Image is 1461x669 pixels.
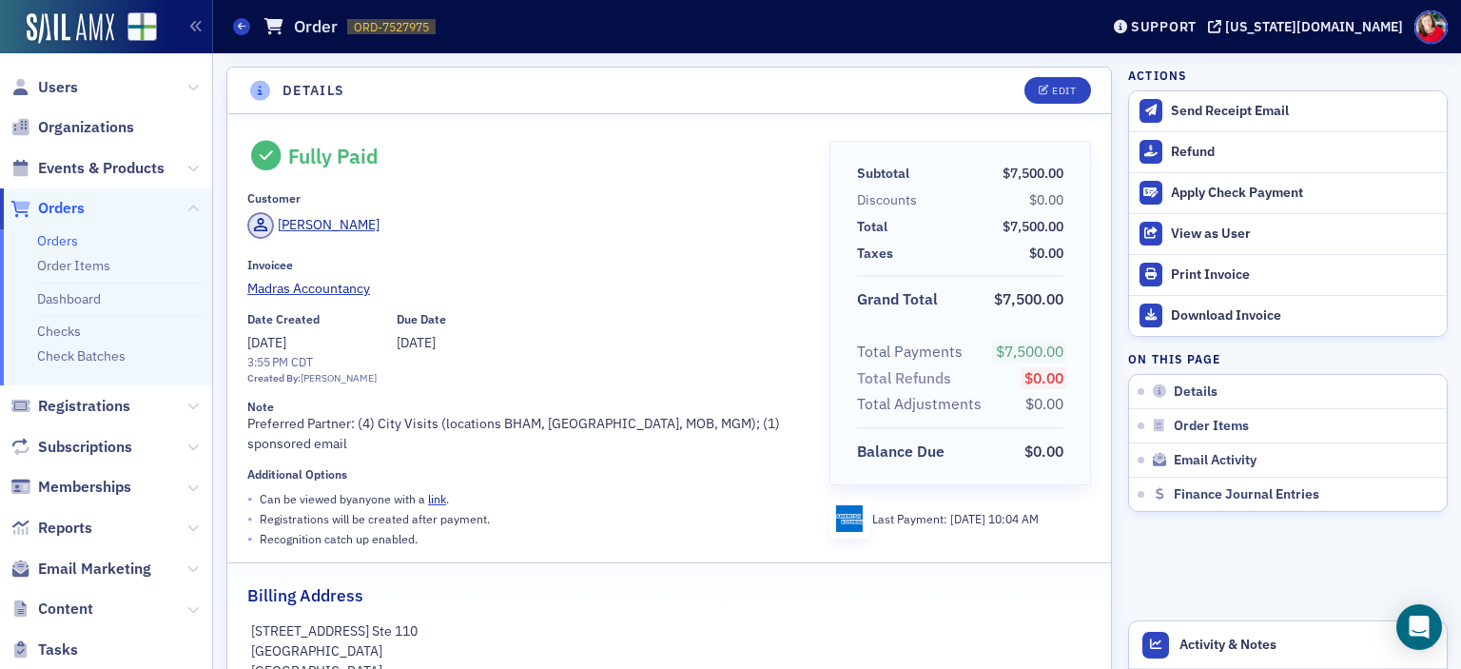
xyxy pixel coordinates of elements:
span: Events & Products [38,158,165,179]
p: Can be viewed by anyone with a . [260,490,449,507]
div: View as User [1171,226,1437,243]
span: Profile [1414,10,1448,44]
span: $7,500.00 [996,342,1063,361]
span: [DATE] [397,334,436,351]
a: link [428,491,446,506]
span: Activity & Notes [1179,635,1276,655]
div: Last Payment: [872,510,1039,527]
a: Check Batches [37,347,126,364]
div: Additional Options [247,467,347,482]
span: Taxes [857,244,900,264]
span: Subtotal [857,164,916,184]
div: Total Refunds [857,367,951,390]
div: Print Invoice [1171,266,1437,284]
div: Total Payments [857,341,963,364]
div: Send Receipt Email [1171,103,1437,120]
span: Organizations [38,117,134,138]
button: View as User [1129,213,1447,254]
a: Organizations [10,117,134,138]
div: Download Invoice [1171,307,1437,325]
a: Subscriptions [10,437,132,458]
p: Recognition catch up enabled. [260,530,418,547]
button: Send Receipt Email [1129,91,1447,131]
span: • [247,529,253,549]
span: Total Payments [857,341,969,364]
div: Invoicee [247,258,293,272]
span: ORD-7527975 [354,19,429,35]
span: Users [38,77,78,98]
span: Total Refunds [857,367,958,390]
button: Edit [1024,77,1090,104]
div: Total [857,217,887,237]
a: Download Invoice [1129,295,1447,336]
div: Grand Total [857,288,938,311]
span: Total [857,217,894,237]
span: CDT [288,354,313,369]
img: amex [836,505,863,532]
p: Registrations will be created after payment. [260,510,490,527]
div: Edit [1052,86,1076,96]
div: Fully Paid [288,144,379,168]
span: $0.00 [1025,394,1063,413]
span: $0.00 [1029,191,1063,208]
a: Reports [10,518,92,539]
span: Tasks [38,639,78,660]
h1: Order [294,15,338,38]
span: Email Marketing [38,559,151,580]
span: [DATE] [247,334,286,351]
div: Total Adjustments [857,393,982,416]
a: Orders [37,232,78,249]
button: Refund [1129,131,1447,172]
h4: Actions [1128,67,1187,84]
time: 3:55 PM [247,354,288,369]
div: Date Created [247,312,320,326]
span: Email Activity [1174,452,1256,469]
p: [STREET_ADDRESS] Ste 110 [251,621,1088,641]
span: [DATE] [950,511,988,526]
a: Orders [10,198,85,219]
a: Print Invoice [1129,254,1447,295]
div: Preferred Partner: (4) City Visits (locations BHAM, [GEOGRAPHIC_DATA], MOB, MGM); (1) sponsored e... [247,400,803,454]
span: 10:04 AM [988,511,1039,526]
span: $0.00 [1024,368,1063,387]
div: Support [1131,18,1197,35]
span: • [247,509,253,529]
span: $7,500.00 [1003,218,1063,235]
div: [US_STATE][DOMAIN_NAME] [1225,18,1403,35]
span: Content [38,599,93,620]
a: Madras Accountancy [247,279,803,299]
a: Memberships [10,477,131,498]
a: [PERSON_NAME] [247,212,380,239]
div: Apply Check Payment [1171,185,1437,202]
span: $7,500.00 [1003,165,1063,182]
span: Grand Total [857,288,945,311]
a: Users [10,77,78,98]
span: Created By: [247,371,301,384]
span: Order Items [1174,418,1249,435]
span: Madras Accountancy [247,279,420,299]
div: Open Intercom Messenger [1396,604,1442,650]
span: Finance Journal Entries [1174,486,1319,503]
div: Taxes [857,244,893,264]
a: Tasks [10,639,78,660]
div: Refund [1171,144,1437,161]
div: Customer [247,191,301,206]
span: Subscriptions [38,437,132,458]
span: Orders [38,198,85,219]
div: Subtotal [857,164,909,184]
h4: Details [282,81,345,101]
a: Email Marketing [10,559,151,580]
p: [GEOGRAPHIC_DATA] [251,641,1088,661]
span: Details [1174,384,1217,401]
h2: Billing Address [247,583,363,608]
div: Discounts [857,190,917,210]
span: $0.00 [1029,245,1063,262]
span: • [247,489,253,509]
a: Order Items [37,257,110,274]
img: SailAMX [27,13,114,44]
h4: On this page [1128,350,1448,367]
div: [PERSON_NAME] [301,371,377,386]
button: [US_STATE][DOMAIN_NAME] [1208,20,1410,33]
img: SailAMX [127,12,157,42]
